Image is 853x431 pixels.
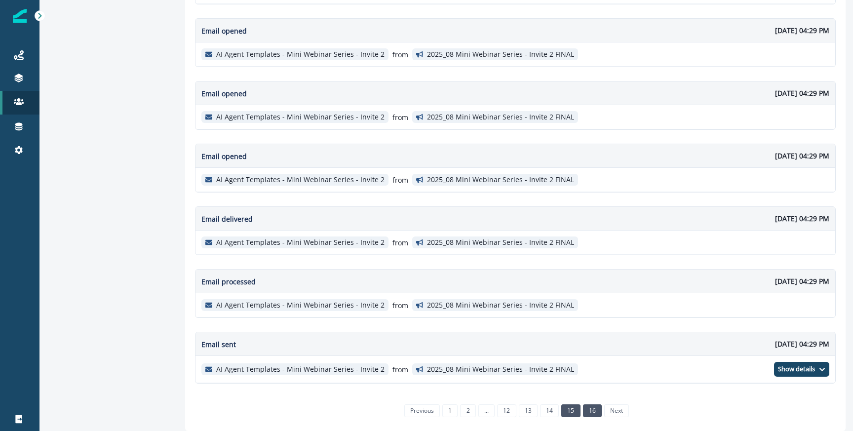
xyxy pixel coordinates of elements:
p: [DATE] 04:29 PM [775,151,829,161]
p: from [392,300,408,311]
p: [DATE] 04:29 PM [775,339,829,349]
p: from [392,112,408,122]
a: Page 15 [561,404,580,417]
p: Email processed [201,276,256,287]
a: Page 16 is your current page [583,404,602,417]
p: Email opened [201,151,247,161]
p: AI Agent Templates - Mini Webinar Series - Invite 2 [216,176,385,184]
p: from [392,49,408,60]
p: AI Agent Templates - Mini Webinar Series - Invite 2 [216,50,385,59]
a: Page 2 [460,404,475,417]
p: 2025_08 Mini Webinar Series - Invite 2 FINAL [427,113,574,121]
p: AI Agent Templates - Mini Webinar Series - Invite 2 [216,365,385,374]
p: 2025_08 Mini Webinar Series - Invite 2 FINAL [427,50,574,59]
p: Show details [778,365,815,373]
p: Email sent [201,339,236,350]
p: 2025_08 Mini Webinar Series - Invite 2 FINAL [427,365,574,374]
p: from [392,364,408,375]
p: [DATE] 04:29 PM [775,88,829,98]
p: from [392,237,408,248]
p: [DATE] 04:29 PM [775,276,829,286]
p: Email opened [201,26,247,36]
p: 2025_08 Mini Webinar Series - Invite 2 FINAL [427,301,574,310]
p: AI Agent Templates - Mini Webinar Series - Invite 2 [216,113,385,121]
p: Email delivered [201,214,253,224]
img: Inflection [13,9,27,23]
p: [DATE] 04:29 PM [775,25,829,36]
p: AI Agent Templates - Mini Webinar Series - Invite 2 [216,238,385,247]
a: Page 14 [540,404,559,417]
p: from [392,175,408,185]
p: AI Agent Templates - Mini Webinar Series - Invite 2 [216,301,385,310]
p: [DATE] 04:29 PM [775,213,829,224]
p: 2025_08 Mini Webinar Series - Invite 2 FINAL [427,238,574,247]
p: Email opened [201,88,247,99]
button: Show details [774,362,829,377]
a: Page 1 [442,404,458,417]
p: 2025_08 Mini Webinar Series - Invite 2 FINAL [427,176,574,184]
a: Page 13 [519,404,538,417]
a: Page 12 [497,404,516,417]
ul: Pagination [402,404,629,417]
a: Jump backward [478,404,495,417]
a: Previous page [404,404,440,417]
